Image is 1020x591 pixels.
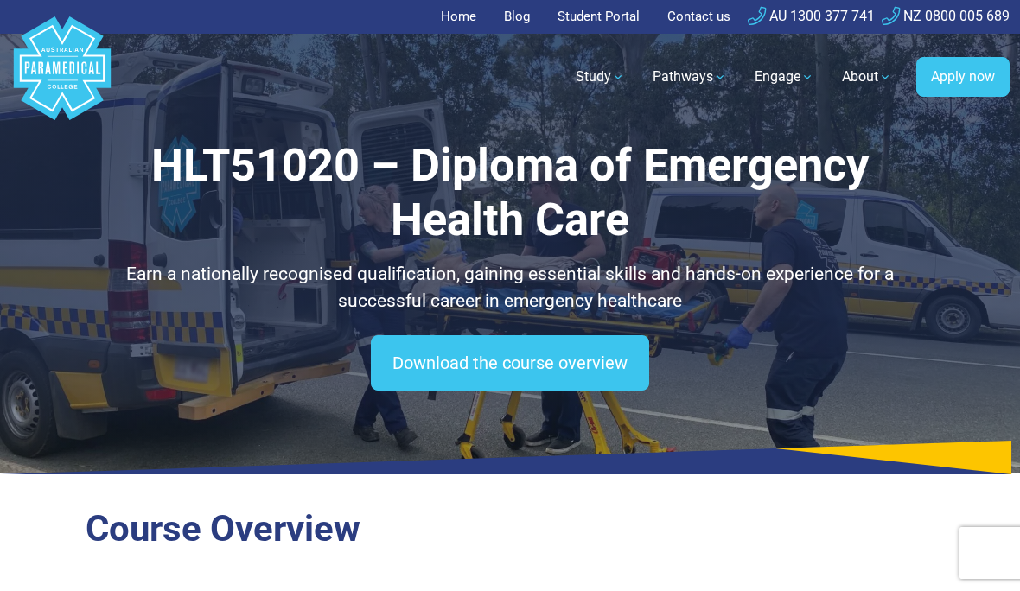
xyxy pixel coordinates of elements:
a: Download the course overview [371,335,649,391]
a: NZ 0800 005 689 [882,8,1010,24]
a: Australian Paramedical College [10,34,114,121]
p: Earn a nationally recognised qualification, gaining essential skills and hands-on experience for ... [86,261,935,315]
a: About [832,53,902,101]
a: Pathways [642,53,737,101]
h2: Course Overview [86,507,935,550]
a: AU 1300 377 741 [748,8,875,24]
a: Engage [744,53,825,101]
h1: HLT51020 – Diploma of Emergency Health Care [86,138,935,247]
a: Apply now [916,57,1010,97]
a: Study [565,53,635,101]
